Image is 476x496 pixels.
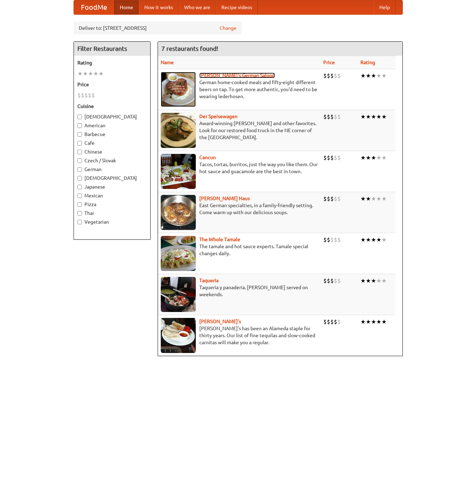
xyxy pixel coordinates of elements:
[77,81,147,88] h5: Price
[371,72,376,80] li: ★
[334,318,337,326] li: $
[77,141,82,145] input: Cafe
[360,113,366,121] li: ★
[77,115,82,119] input: [DEMOGRAPHIC_DATA]
[77,113,147,120] label: [DEMOGRAPHIC_DATA]
[360,60,375,65] a: Rating
[360,154,366,162] li: ★
[161,284,318,298] p: Taqueria y panaderia. [PERSON_NAME] served on weekends.
[366,72,371,80] li: ★
[327,277,330,285] li: $
[366,154,371,162] li: ★
[371,113,376,121] li: ★
[330,113,334,121] li: $
[376,113,381,121] li: ★
[161,120,318,141] p: Award-winning [PERSON_NAME] and other favorites. Look for our restored food truck in the NE corne...
[376,318,381,326] li: ★
[77,148,147,155] label: Chinese
[337,195,341,203] li: $
[74,42,150,56] h4: Filter Restaurants
[323,72,327,80] li: $
[77,158,82,163] input: Czech / Slovak
[216,0,258,14] a: Recipe videos
[381,195,387,203] li: ★
[77,192,147,199] label: Mexican
[77,211,82,216] input: Thai
[161,79,318,100] p: German home-cooked meals and fifty-eight different beers on tap. To get more authentic, you'd nee...
[77,123,82,128] input: American
[161,318,196,353] img: pedros.jpg
[337,113,341,121] li: $
[81,91,84,99] li: $
[77,131,147,138] label: Barbecue
[139,0,179,14] a: How it works
[199,278,219,283] a: Taqueria
[77,103,147,110] h5: Cuisine
[334,236,337,244] li: $
[376,195,381,203] li: ★
[323,154,327,162] li: $
[334,154,337,162] li: $
[327,318,330,326] li: $
[360,236,366,244] li: ★
[91,91,95,99] li: $
[161,202,318,216] p: East German specialties, in a family-friendly setting. Come warm up with our delicious soups.
[114,0,139,14] a: Home
[161,113,196,148] img: speisewagen.jpg
[199,237,240,242] a: The Whole Tamale
[371,195,376,203] li: ★
[334,277,337,285] li: $
[327,195,330,203] li: $
[371,277,376,285] li: ★
[98,70,104,77] li: ★
[199,73,275,78] a: [PERSON_NAME]'s German Saloon
[366,113,371,121] li: ★
[161,236,196,271] img: wholetamale.jpg
[376,72,381,80] li: ★
[366,318,371,326] li: ★
[77,175,147,182] label: [DEMOGRAPHIC_DATA]
[77,157,147,164] label: Czech / Slovak
[161,72,196,107] img: esthers.jpg
[77,220,82,224] input: Vegetarian
[199,155,216,160] a: Cancun
[77,201,147,208] label: Pizza
[323,277,327,285] li: $
[199,114,237,119] a: Der Speisewagen
[330,236,334,244] li: $
[161,243,318,257] p: The tamale and hot sauce experts. Tamale special changes daily.
[323,318,327,326] li: $
[161,325,318,346] p: [PERSON_NAME]'s has been an Alameda staple for thirty years. Our list of fine tequilas and slow-c...
[77,122,147,129] label: American
[323,195,327,203] li: $
[77,202,82,207] input: Pizza
[77,210,147,217] label: Thai
[330,318,334,326] li: $
[376,277,381,285] li: ★
[77,132,82,137] input: Barbecue
[161,154,196,189] img: cancun.jpg
[371,236,376,244] li: ★
[374,0,395,14] a: Help
[381,154,387,162] li: ★
[337,154,341,162] li: $
[376,236,381,244] li: ★
[323,60,335,65] a: Price
[77,167,82,172] input: German
[327,236,330,244] li: $
[77,183,147,190] label: Japanese
[330,72,334,80] li: $
[334,195,337,203] li: $
[323,113,327,121] li: $
[77,70,83,77] li: ★
[337,277,341,285] li: $
[77,140,147,147] label: Cafe
[330,277,334,285] li: $
[366,277,371,285] li: ★
[360,318,366,326] li: ★
[199,319,241,324] a: [PERSON_NAME]'s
